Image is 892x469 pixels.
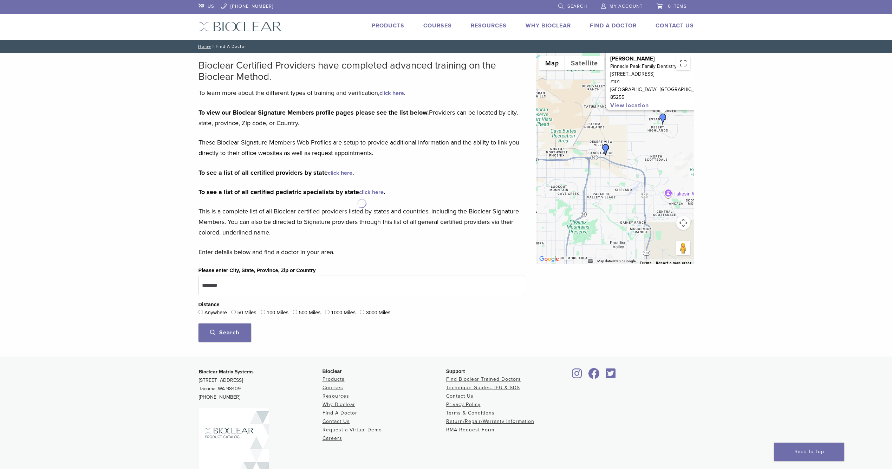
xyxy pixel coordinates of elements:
[199,368,323,401] p: [STREET_ADDRESS] Tacoma, WA 98409 [PHONE_NUMBER]
[446,401,481,407] a: Privacy Policy
[570,372,585,379] a: Bioclear
[610,63,720,70] p: Pinnacle Peak Family Dentistry
[198,188,385,196] strong: To see a list of all certified pediatric specialists by state .
[323,427,382,433] a: Request a Virtual Demo
[198,169,354,176] strong: To see a list of all certified providers by state .
[676,216,690,230] button: Map camera controls
[586,372,602,379] a: Bioclear
[198,247,525,257] p: Enter details below and find a doctor in your area.
[610,70,720,78] p: [STREET_ADDRESS]
[198,107,525,128] p: Providers can be located by city, state, province, Zip code, or Country.
[198,137,525,158] p: These Bioclear Signature Members Web Profiles are setup to provide additional information and the...
[193,40,699,53] nav: Find A Doctor
[610,102,649,109] a: View location
[676,56,690,70] button: Toggle fullscreen view
[446,368,465,374] span: Support
[198,323,251,342] button: Search
[198,206,525,238] p: This is a complete list of all Bioclear certified providers listed by states and countries, inclu...
[446,410,495,416] a: Terms & Conditions
[774,443,844,461] a: Back To Top
[446,427,494,433] a: RMA Request Form
[211,45,216,48] span: /
[656,22,694,29] a: Contact Us
[198,88,525,98] p: To learn more about the different types of training and verification, .
[610,78,720,86] p: #101
[366,309,391,317] label: 3000 Miles
[328,169,352,176] a: click here
[610,55,720,63] p: [PERSON_NAME]
[538,255,561,264] a: Open this area in Google Maps (opens a new window)
[567,4,587,9] span: Search
[198,267,316,275] label: Please enter City, State, Province, Zip or Country
[210,329,239,336] span: Search
[323,435,342,441] a: Careers
[588,259,593,264] button: Keyboard shortcuts
[657,114,669,125] div: Dr. Sara Vizcarra
[323,385,343,391] a: Courses
[640,261,652,265] a: Terms
[323,401,355,407] a: Why Bioclear
[600,144,612,155] div: Lidieth Libby
[597,259,636,263] span: Map data ©2025 Google
[668,4,687,9] span: 0 items
[237,309,256,317] label: 50 Miles
[372,22,404,29] a: Products
[446,418,534,424] a: Return/Repair/Warranty Information
[331,309,356,317] label: 1000 Miles
[676,241,690,255] button: Drag Pegman onto the map to open Street View
[323,393,349,399] a: Resources
[198,21,282,32] img: Bioclear
[198,60,525,82] h2: Bioclear Certified Providers have completed advanced training on the Bioclear Method.
[323,368,342,374] span: Bioclear
[656,261,692,265] a: Report a map error
[446,376,521,382] a: Find Bioclear Trained Doctors
[538,255,561,264] img: Google
[359,189,384,196] a: click here
[379,90,404,97] a: click here
[199,369,254,375] strong: Bioclear Matrix Systems
[539,56,565,70] button: Show street map
[299,309,321,317] label: 500 Miles
[196,44,211,49] a: Home
[446,393,474,399] a: Contact Us
[198,301,220,309] legend: Distance
[446,385,520,391] a: Technique Guides, IFU & SDS
[323,418,350,424] a: Contact Us
[610,86,720,101] p: [GEOGRAPHIC_DATA], [GEOGRAPHIC_DATA] 85255
[565,56,604,70] button: Show satellite imagery
[471,22,507,29] a: Resources
[526,22,571,29] a: Why Bioclear
[204,309,227,317] label: Anywhere
[610,4,643,9] span: My Account
[323,376,345,382] a: Products
[267,309,288,317] label: 100 Miles
[323,410,357,416] a: Find A Doctor
[198,109,429,116] strong: To view our Bioclear Signature Members profile pages please see the list below.
[600,144,611,155] div: Dr. Greg Libby
[590,22,637,29] a: Find A Doctor
[604,372,618,379] a: Bioclear
[423,22,452,29] a: Courses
